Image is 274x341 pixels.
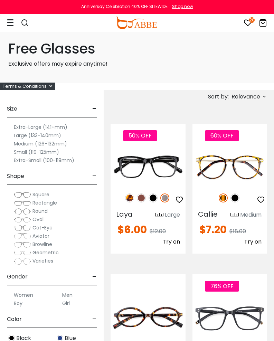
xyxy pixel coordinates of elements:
img: Leopard [125,193,134,202]
span: - [92,101,97,117]
div: Anniversay Celebration 40% OFF SITEWIDE [81,3,168,10]
span: Size [7,101,17,117]
span: 50% OFF [123,130,157,141]
img: abbeglasses.com [116,17,157,29]
label: Men [62,291,73,299]
span: Aviator [32,233,49,239]
span: Shape [7,168,24,184]
a: 20 [244,20,252,28]
span: Rectangle [32,199,57,206]
span: Callie [198,209,218,219]
span: 76% OFF [205,281,239,292]
a: Shop now [169,3,193,9]
span: Laya [116,209,133,219]
span: Oval [32,216,44,223]
span: Relevance [232,91,260,103]
span: Varieties [32,257,53,264]
div: Shop now [172,3,193,10]
img: Rectangle.png [14,200,31,207]
span: $7.20 [199,222,227,237]
span: $6.00 [117,222,147,237]
span: - [92,311,97,328]
div: Large [165,211,180,219]
label: Women [14,291,33,299]
img: Varieties.png [14,258,31,265]
span: 60% OFF [205,130,239,141]
img: Brown [137,193,146,202]
img: Tortoise [219,193,228,202]
i: 20 [249,17,255,23]
img: size ruler [230,212,239,218]
label: Extra-Small (100-118mm) [14,156,74,164]
img: Tortoise Callie - Combination ,Universal Bridge Fit [192,149,267,186]
img: Browline.png [14,241,31,248]
label: Girl [62,299,70,307]
span: Gender [7,268,28,285]
label: Medium (126-132mm) [14,140,67,148]
img: Aviator.png [14,233,31,240]
span: Browline [32,241,52,248]
img: Gun [160,193,169,202]
img: Tortoise Knowledge - Acetate ,Universal Bridge Fit [111,299,186,337]
img: Gun Laya - Plastic ,Universal Bridge Fit [111,149,186,186]
label: Boy [14,299,22,307]
span: Try on [244,238,262,246]
button: Try on [163,236,180,248]
img: Square.png [14,191,31,198]
span: Cat-Eye [32,224,53,231]
p: Exclusive offers may expire anytime! [8,60,266,68]
span: $12.00 [150,227,166,235]
label: Large (133-140mm) [14,131,61,140]
label: Small (119-125mm) [14,148,59,156]
span: Color [7,311,22,328]
span: Round [32,208,48,215]
span: Try on [163,238,180,246]
img: Matte-black Nocan - TR ,Universal Bridge Fit [192,299,267,337]
span: Geometric [32,249,59,256]
span: - [92,168,97,184]
h1: Free Glasses [8,40,266,57]
div: Medium [240,211,262,219]
img: Round.png [14,208,31,215]
span: - [92,268,97,285]
img: Geometric.png [14,249,31,256]
span: Square [32,191,49,198]
img: Cat-Eye.png [14,225,31,231]
label: Extra-Large (141+mm) [14,123,67,131]
img: Oval.png [14,216,31,223]
img: size ruler [155,212,163,218]
img: Black [149,193,158,202]
span: Sort by: [208,93,229,101]
span: $18.00 [229,227,246,235]
img: Black [230,193,239,202]
button: Try on [244,236,262,248]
